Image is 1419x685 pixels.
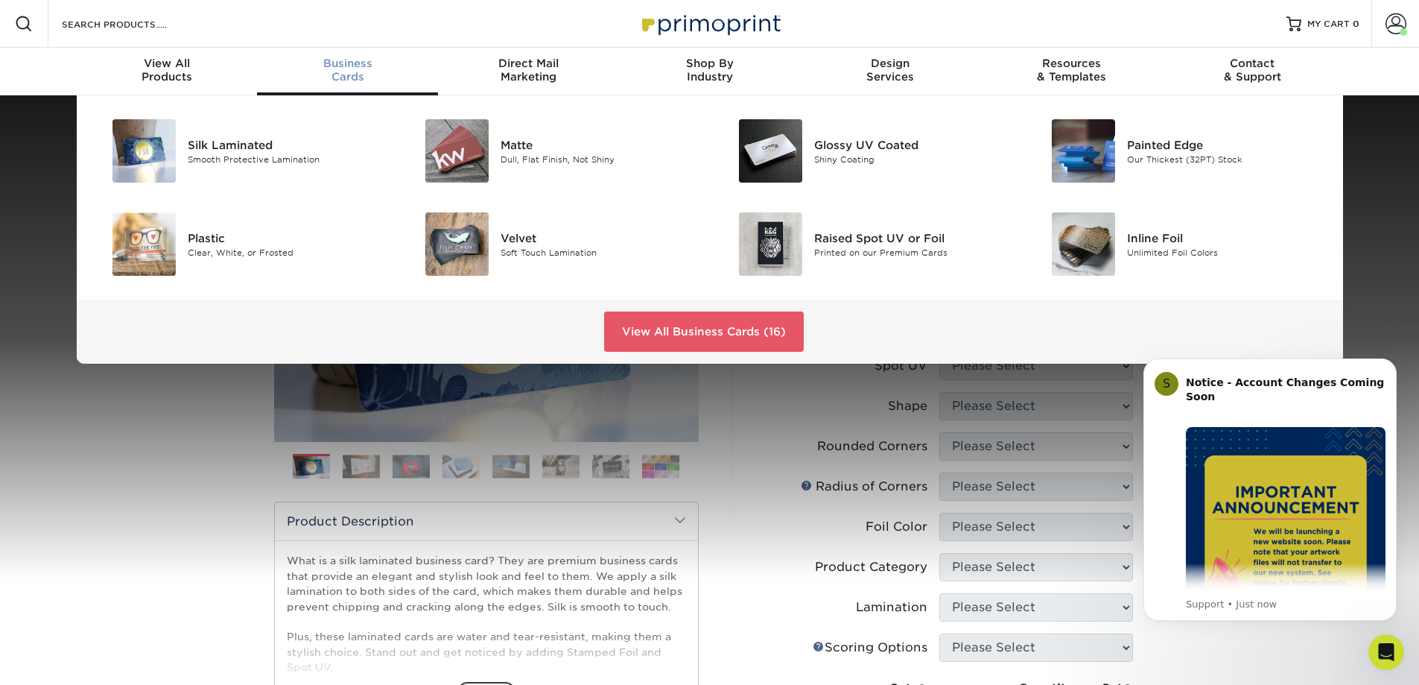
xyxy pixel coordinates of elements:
span: 0 [1353,19,1359,29]
iframe: Google Customer Reviews [4,640,127,680]
div: Silk Laminated [188,136,385,153]
a: View All Business Cards (16) [604,312,804,352]
div: Services [800,57,981,83]
a: Direct MailMarketing [438,48,619,95]
a: Matte Business Cards Matte Dull, Flat Finish, Not Shiny [407,113,699,189]
iframe: Intercom notifications message [1121,336,1419,645]
span: Shop By [619,57,800,70]
a: Painted Edge Business Cards Painted Edge Our Thickest (32PT) Stock [1034,113,1325,189]
img: Inline Foil Business Cards [1052,212,1115,276]
img: Silk Laminated Business Cards [112,119,176,183]
span: Business [257,57,438,70]
img: Raised Spot UV or Foil Business Cards [739,212,802,276]
div: Plastic [188,230,385,246]
img: Primoprint [635,7,784,40]
a: BusinessCards [257,48,438,95]
a: Glossy UV Coated Business Cards Glossy UV Coated Shiny Coating [721,113,1012,189]
div: & Support [1162,57,1343,83]
div: Scoring Options [813,639,927,657]
a: Raised Spot UV or Foil Business Cards Raised Spot UV or Foil Printed on our Premium Cards [721,206,1012,282]
div: Our Thickest (32PT) Stock [1127,153,1324,165]
a: Resources& Templates [981,48,1162,95]
input: SEARCH PRODUCTS..... [60,15,206,33]
div: Shiny Coating [814,153,1012,165]
div: Unlimited Foil Colors [1127,246,1324,259]
div: Soft Touch Lamination [501,246,698,259]
img: Plastic Business Cards [112,212,176,276]
div: & Templates [981,57,1162,83]
a: DesignServices [800,48,981,95]
span: Contact [1162,57,1343,70]
div: Clear, White, or Frosted [188,246,385,259]
img: Painted Edge Business Cards [1052,119,1115,183]
div: Cards [257,57,438,83]
a: Silk Laminated Business Cards Silk Laminated Smooth Protective Lamination [95,113,386,189]
div: Velvet [501,230,698,246]
img: Velvet Business Cards [425,212,489,276]
div: Industry [619,57,800,83]
span: Resources [981,57,1162,70]
span: Design [800,57,981,70]
div: Glossy UV Coated [814,136,1012,153]
a: Inline Foil Business Cards Inline Foil Unlimited Foil Colors [1034,206,1325,282]
div: Inline Foil [1127,230,1324,246]
div: Products [77,57,258,83]
div: Printed on our Premium Cards [814,246,1012,259]
img: Matte Business Cards [425,119,489,183]
a: View AllProducts [77,48,258,95]
span: View All [77,57,258,70]
img: Glossy UV Coated Business Cards [739,119,802,183]
div: Painted Edge [1127,136,1324,153]
div: Lamination [856,599,927,616]
div: Marketing [438,57,619,83]
iframe: Intercom live chat [1368,634,1404,670]
div: Raised Spot UV or Foil [814,230,1012,246]
a: Contact& Support [1162,48,1343,95]
a: Velvet Business Cards Velvet Soft Touch Lamination [407,206,699,282]
a: Plastic Business Cards Plastic Clear, White, or Frosted [95,206,386,282]
span: MY CART [1307,18,1350,31]
span: Direct Mail [438,57,619,70]
a: Shop ByIndustry [619,48,800,95]
div: Matte [501,136,698,153]
div: Dull, Flat Finish, Not Shiny [501,153,698,165]
div: Smooth Protective Lamination [188,153,385,165]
